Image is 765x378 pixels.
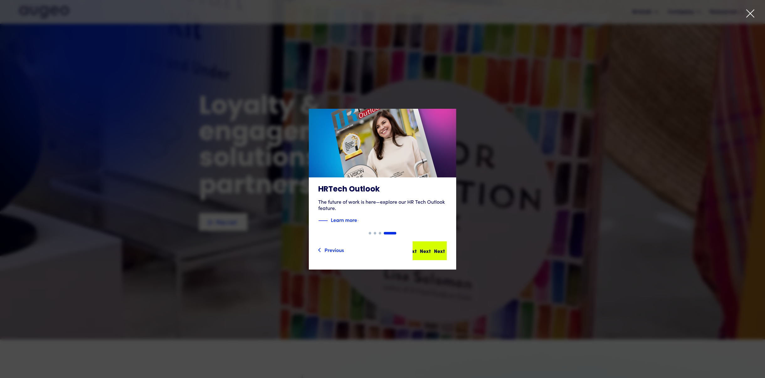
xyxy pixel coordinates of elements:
a: HRTech OutlookThe future of work is here—explore our HR Tech Outlook feature.Blue decorative line... [309,109,456,232]
div: Show slide 2 of 4 [374,232,376,234]
div: Show slide 4 of 4 [384,232,396,234]
div: Next [434,247,445,255]
div: Show slide 1 of 4 [369,232,371,234]
div: Next [420,247,431,255]
div: Previous [324,246,344,254]
h3: HRTech Outlook [318,185,447,194]
a: NextNextNext [413,241,447,260]
img: Blue decorative line [318,217,328,224]
div: The future of work is here—explore our HR Tech Outlook feature. [318,199,447,212]
strong: Learn more [331,216,357,223]
img: Blue text arrow [358,217,367,224]
div: Show slide 3 of 4 [379,232,381,234]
